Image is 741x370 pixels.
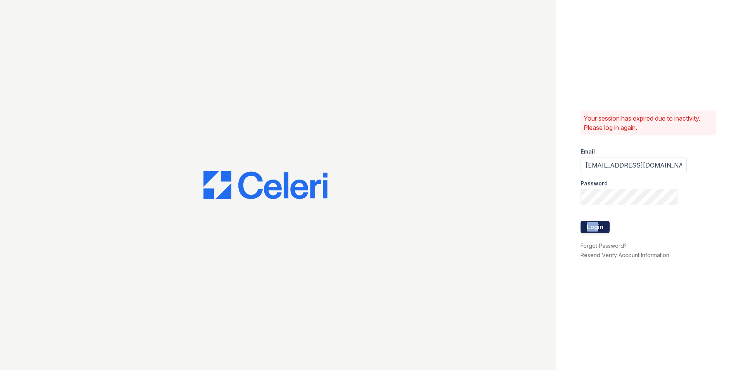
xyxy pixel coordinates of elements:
[584,114,713,132] p: Your session has expired due to inactivity. Please log in again.
[581,242,627,249] a: Forgot Password?
[581,148,595,156] label: Email
[203,171,327,199] img: CE_Logo_Blue-a8612792a0a2168367f1c8372b55b34899dd931a85d93a1a3d3e32e68fde9ad4.png
[581,180,608,187] label: Password
[581,221,610,233] button: Login
[581,252,669,258] a: Resend Verify Account Information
